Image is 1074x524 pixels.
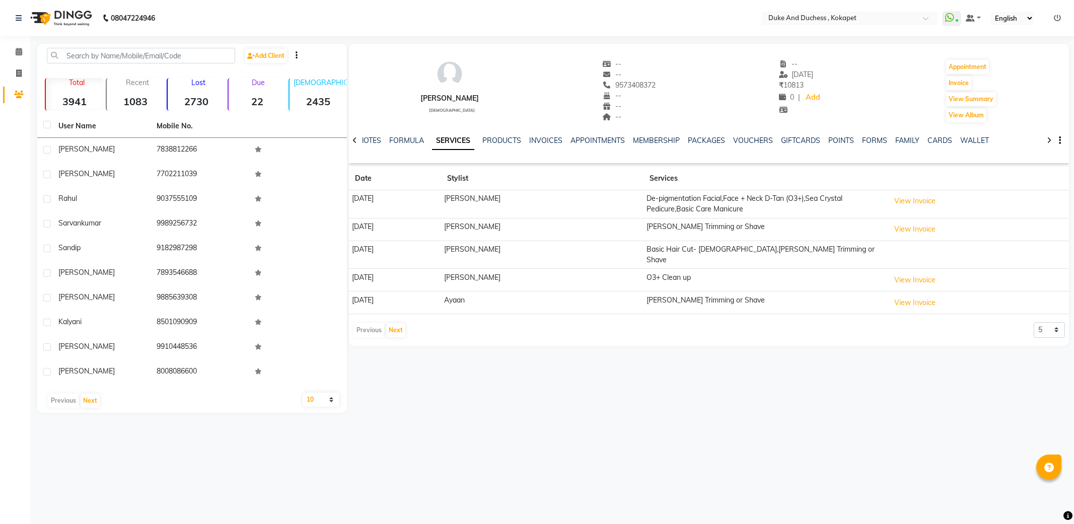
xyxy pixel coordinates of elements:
td: Ayaan [441,291,643,314]
img: logo [26,4,95,32]
span: 0 [779,93,794,102]
td: [PERSON_NAME] Trimming or Shave [643,291,887,314]
span: [PERSON_NAME] [58,144,115,154]
a: MEMBERSHIP [633,136,680,145]
img: avatar [435,59,465,89]
th: Mobile No. [151,115,249,138]
a: PACKAGES [688,136,725,145]
td: [PERSON_NAME] [441,218,643,241]
button: Next [386,323,405,337]
td: 9989256732 [151,212,249,237]
th: Stylist [441,167,643,190]
a: FORMS [862,136,887,145]
input: Search by Name/Mobile/Email/Code [47,48,235,63]
span: -- [602,112,621,121]
span: rahul [58,194,77,203]
td: [DATE] [349,269,441,291]
p: Due [231,78,287,87]
span: -- [602,91,621,100]
a: APPOINTMENTS [570,136,625,145]
a: FAMILY [895,136,919,145]
span: [PERSON_NAME] [58,169,115,178]
th: Date [349,167,441,190]
a: INVOICES [529,136,562,145]
button: Appointment [946,60,989,74]
td: 7893546688 [151,261,249,286]
a: FORMULA [389,136,424,145]
p: [DEMOGRAPHIC_DATA] [294,78,347,87]
a: CARDS [927,136,952,145]
p: Recent [111,78,165,87]
td: 8501090909 [151,311,249,335]
th: User Name [52,115,151,138]
span: -- [602,70,621,79]
td: 7702211039 [151,163,249,187]
span: [PERSON_NAME] [58,342,115,351]
a: POINTS [828,136,854,145]
button: View Invoice [890,295,940,311]
span: -- [602,59,621,68]
td: De-pigmentation Facial,Face + Neck D-Tan (O3+),Sea Crystal Pedicure,Basic Care Manicure [643,190,887,218]
strong: 2730 [168,95,226,108]
td: [PERSON_NAME] Trimming or Shave [643,218,887,241]
b: 08047224946 [111,4,155,32]
td: [DATE] [349,218,441,241]
p: Lost [172,78,226,87]
span: ₹ [779,81,783,90]
a: VOUCHERS [733,136,773,145]
td: 9182987298 [151,237,249,261]
span: -- [779,59,798,68]
td: 9910448536 [151,335,249,360]
td: 9885639308 [151,286,249,311]
span: | [798,92,800,103]
button: Invoice [946,76,971,90]
td: [PERSON_NAME] [441,269,643,291]
span: [PERSON_NAME] [58,292,115,302]
span: -- [602,102,621,111]
a: NOTES [359,136,381,145]
a: SERVICES [432,132,474,150]
td: 8008086600 [151,360,249,385]
span: [PERSON_NAME] [58,366,115,376]
td: Basic Hair Cut- [DEMOGRAPHIC_DATA],[PERSON_NAME] Trimming or Shave [643,241,887,269]
strong: 22 [229,95,287,108]
p: Total [50,78,104,87]
span: [PERSON_NAME] [58,268,115,277]
button: Next [81,394,100,408]
strong: 1083 [107,95,165,108]
span: [DATE] [779,70,814,79]
td: [PERSON_NAME] [441,190,643,218]
div: [PERSON_NAME] [420,93,479,104]
button: View Invoice [890,221,940,237]
strong: 2435 [290,95,347,108]
td: [PERSON_NAME] [441,241,643,269]
button: View Album [946,108,986,122]
span: 10813 [779,81,804,90]
iframe: chat widget [1032,484,1064,514]
strong: 3941 [46,95,104,108]
td: [DATE] [349,190,441,218]
a: Add [804,91,822,105]
td: 9037555109 [151,187,249,212]
span: sarvankumar [58,218,101,228]
button: View Summary [946,92,996,106]
th: Services [643,167,887,190]
a: PRODUCTS [482,136,521,145]
td: 7838812266 [151,138,249,163]
span: 9573408372 [602,81,656,90]
button: View Invoice [890,193,940,209]
td: [DATE] [349,291,441,314]
a: GIFTCARDS [781,136,820,145]
a: WALLET [960,136,989,145]
span: kalyani [58,317,82,326]
span: sandip [58,243,81,252]
td: [DATE] [349,241,441,269]
a: Add Client [245,49,287,63]
button: View Invoice [890,272,940,288]
td: O3+ Clean up [643,269,887,291]
span: [DEMOGRAPHIC_DATA] [429,108,475,113]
